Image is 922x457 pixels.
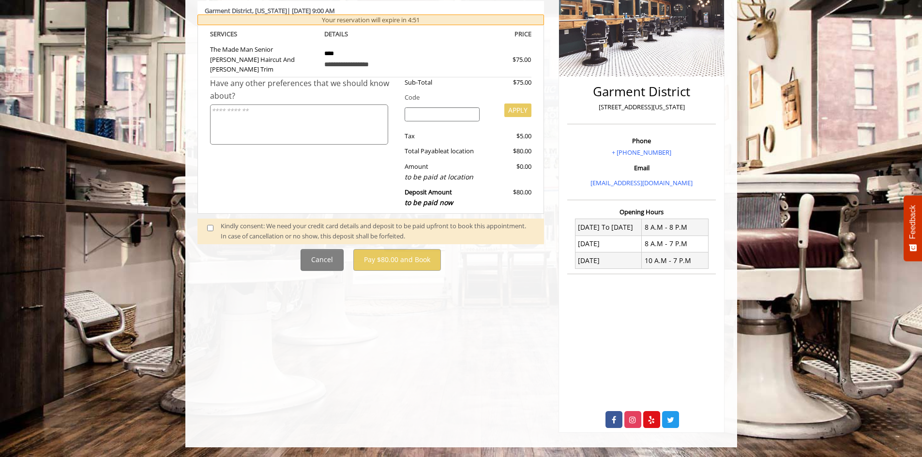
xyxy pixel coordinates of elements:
[487,131,531,141] div: $5.00
[210,40,317,77] td: The Made Man Senior [PERSON_NAME] Haircut And [PERSON_NAME] Trim
[397,162,487,182] div: Amount
[197,15,544,26] div: Your reservation will expire in 4:51
[397,131,487,141] div: Tax
[575,219,642,236] td: [DATE] To [DATE]
[487,146,531,156] div: $80.00
[397,146,487,156] div: Total Payable
[405,172,480,182] div: to be paid at location
[642,236,709,252] td: 8 A.M - 7 P.M
[487,77,531,88] div: $75.00
[252,6,287,15] span: , [US_STATE]
[487,187,531,208] div: $80.00
[317,29,424,40] th: DETAILS
[397,92,531,103] div: Code
[904,195,922,261] button: Feedback - Show survey
[575,252,642,269] td: [DATE]
[405,188,453,207] b: Deposit Amount
[301,249,344,271] button: Cancel
[570,164,713,171] h3: Email
[612,148,671,157] a: + [PHONE_NUMBER]
[590,178,693,187] a: [EMAIL_ADDRESS][DOMAIN_NAME]
[908,205,917,239] span: Feedback
[405,198,453,207] span: to be paid now
[570,85,713,99] h2: Garment District
[353,249,441,271] button: Pay $80.00 and Book
[487,162,531,182] div: $0.00
[205,6,335,15] b: Garment District | [DATE] 9:00 AM
[397,77,487,88] div: Sub-Total
[575,236,642,252] td: [DATE]
[504,103,531,117] button: APPLY
[221,221,534,241] div: Kindly consent: We need your credit card details and deposit to be paid upfront to book this appo...
[424,29,532,40] th: PRICE
[234,29,237,38] span: S
[210,29,317,40] th: SERVICE
[642,219,709,236] td: 8 A.M - 8 P.M
[443,147,474,155] span: at location
[210,77,398,102] div: Have any other preferences that we should know about?
[570,137,713,144] h3: Phone
[642,252,709,269] td: 10 A.M - 7 P.M
[567,208,716,215] h3: Opening Hours
[570,102,713,112] p: [STREET_ADDRESS][US_STATE]
[478,55,531,65] div: $75.00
